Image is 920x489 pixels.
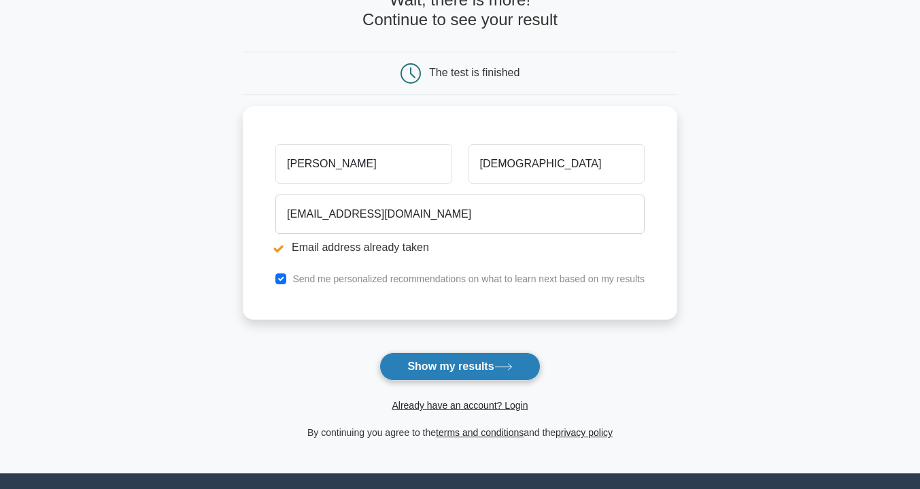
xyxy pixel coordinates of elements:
div: By continuing you agree to the and the [235,424,685,441]
label: Send me personalized recommendations on what to learn next based on my results [292,273,645,284]
a: Already have an account? Login [392,400,528,411]
input: Last name [468,144,645,184]
div: The test is finished [429,67,519,78]
input: First name [275,144,452,184]
input: Email [275,195,645,234]
a: privacy policy [556,427,613,438]
li: Email address already taken [275,239,645,256]
a: terms and conditions [436,427,524,438]
button: Show my results [379,352,540,381]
